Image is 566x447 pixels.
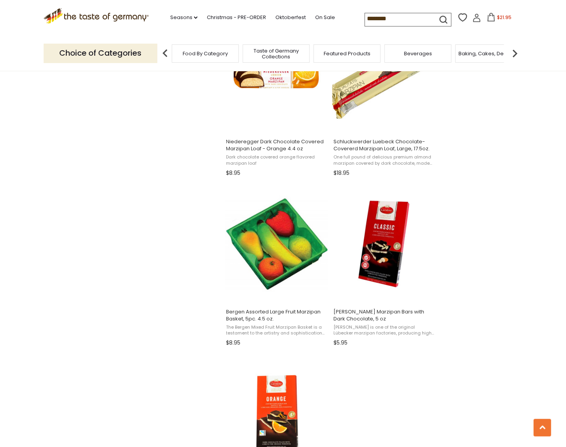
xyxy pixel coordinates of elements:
[404,51,432,56] a: Beverages
[332,16,436,179] a: Schluckwerder Luebeck Chocolate-Covererd Marzipan Loaf, Large, 17.5oz.
[333,154,434,166] span: One full pound of delicious premium almond marzipan covered by dark chocolate, made in [GEOGRAPHI...
[275,13,306,22] a: Oktoberfest
[324,51,370,56] a: Featured Products
[333,324,434,336] span: [PERSON_NAME] is one of the original Lübecker marzipan factories, producing high quality marzipan...
[226,169,241,177] span: $8.95
[225,192,328,296] img: Bergen Mixed Fruit Marzipan Basket
[333,308,434,322] span: [PERSON_NAME] Marzipan Bars with Dark Chocolate, 5 oz
[225,23,328,126] img: Niederegger Dark Chocolate Marzipan Loaf Orange
[333,138,434,152] span: Schluckwerder Luebeck Chocolate-Covererd Marzipan Loaf, Large, 17.5oz.
[44,44,157,63] p: Choice of Categories
[207,13,266,22] a: Christmas - PRE-ORDER
[483,13,516,25] button: $21.95
[226,308,327,322] span: Bergen Assorted Large Fruit Marzipan Basket, 5pc. 4.5 oz.
[225,186,328,349] a: Bergen Assorted Large Fruit Marzipan Basket, 5pc. 4.5 oz.
[226,154,327,166] span: Dark chocolate covered orange flavored marzipan loaf
[226,324,327,336] span: The Bergen Mixed Fruit Marzipan Basket is a testament to the artistry and sophistication of confe...
[245,48,307,60] a: Taste of Germany Collections
[170,13,197,22] a: Seasons
[226,339,241,347] span: $8.95
[157,46,173,61] img: previous arrow
[507,46,523,61] img: next arrow
[333,339,347,347] span: $5.95
[333,169,349,177] span: $18.95
[332,23,436,126] img: Schluckwerder Luebeck Chocolate-Covererd Marzipan Loaf, Large, 17.5oz.
[459,51,519,56] a: Baking, Cakes, Desserts
[183,51,228,56] a: Food By Category
[332,186,436,349] a: Carstens Luebecker Marzipan Bars with Dark Chocolate, 5 oz
[315,13,335,22] a: On Sale
[226,138,327,152] span: Niederegger Dark Chocolate Covered Marzipan Loaf - Orange 4.4 oz
[225,16,328,179] a: Niederegger Dark Chocolate Covered Marzipan Loaf - Orange 4.4 oz
[497,14,511,21] span: $21.95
